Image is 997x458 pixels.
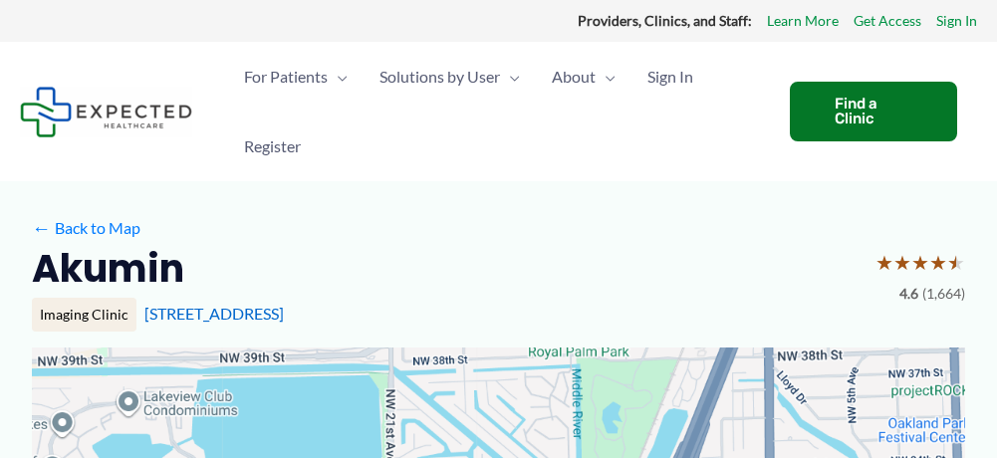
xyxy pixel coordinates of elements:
[32,213,140,243] a: ←Back to Map
[364,42,536,112] a: Solutions by UserMenu Toggle
[767,8,839,34] a: Learn More
[947,244,965,281] span: ★
[244,42,328,112] span: For Patients
[144,304,284,323] a: [STREET_ADDRESS]
[500,42,520,112] span: Menu Toggle
[32,298,136,332] div: Imaging Clinic
[228,42,770,181] nav: Primary Site Navigation
[922,281,965,307] span: (1,664)
[20,87,192,137] img: Expected Healthcare Logo - side, dark font, small
[328,42,348,112] span: Menu Toggle
[228,42,364,112] a: For PatientsMenu Toggle
[228,112,317,181] a: Register
[899,281,918,307] span: 4.6
[911,244,929,281] span: ★
[647,42,693,112] span: Sign In
[578,12,752,29] strong: Providers, Clinics, and Staff:
[929,244,947,281] span: ★
[875,244,893,281] span: ★
[379,42,500,112] span: Solutions by User
[631,42,709,112] a: Sign In
[893,244,911,281] span: ★
[596,42,616,112] span: Menu Toggle
[244,112,301,181] span: Register
[854,8,921,34] a: Get Access
[536,42,631,112] a: AboutMenu Toggle
[790,82,957,141] a: Find a Clinic
[32,244,184,293] h2: Akumin
[936,8,977,34] a: Sign In
[32,218,51,237] span: ←
[552,42,596,112] span: About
